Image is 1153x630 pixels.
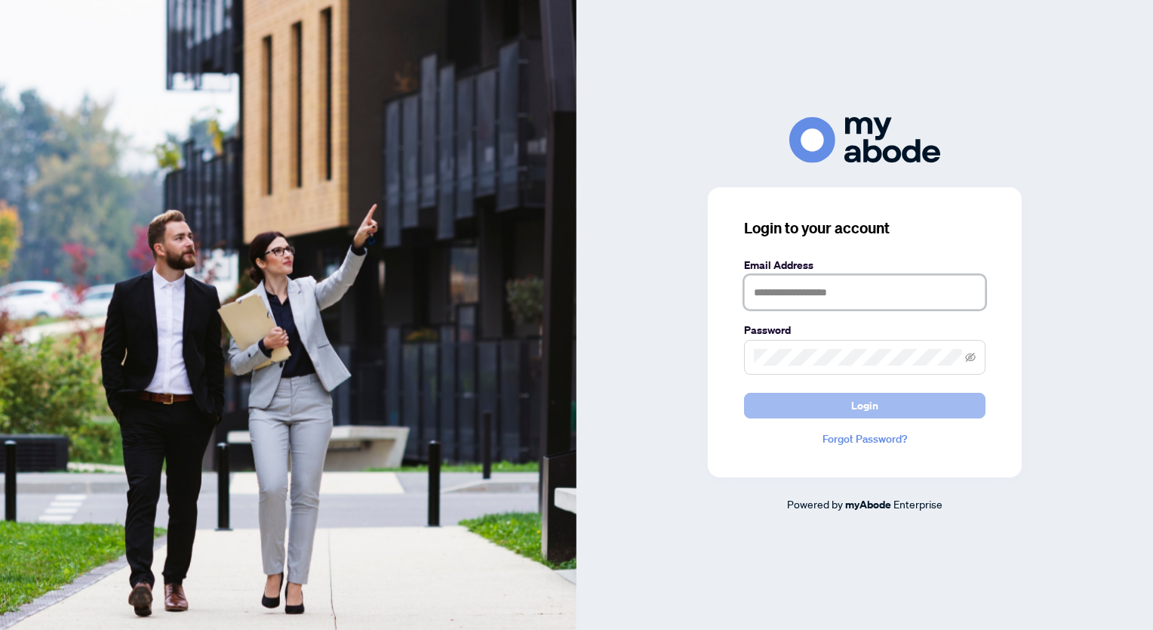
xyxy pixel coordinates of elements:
[965,352,976,363] span: eye-invisible
[845,496,891,513] a: myAbode
[789,117,940,163] img: ma-logo
[744,218,985,239] h3: Login to your account
[744,393,985,418] button: Login
[851,394,878,418] span: Login
[787,497,843,511] span: Powered by
[893,497,942,511] span: Enterprise
[744,257,985,273] label: Email Address
[744,322,985,338] label: Password
[744,431,985,447] a: Forgot Password?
